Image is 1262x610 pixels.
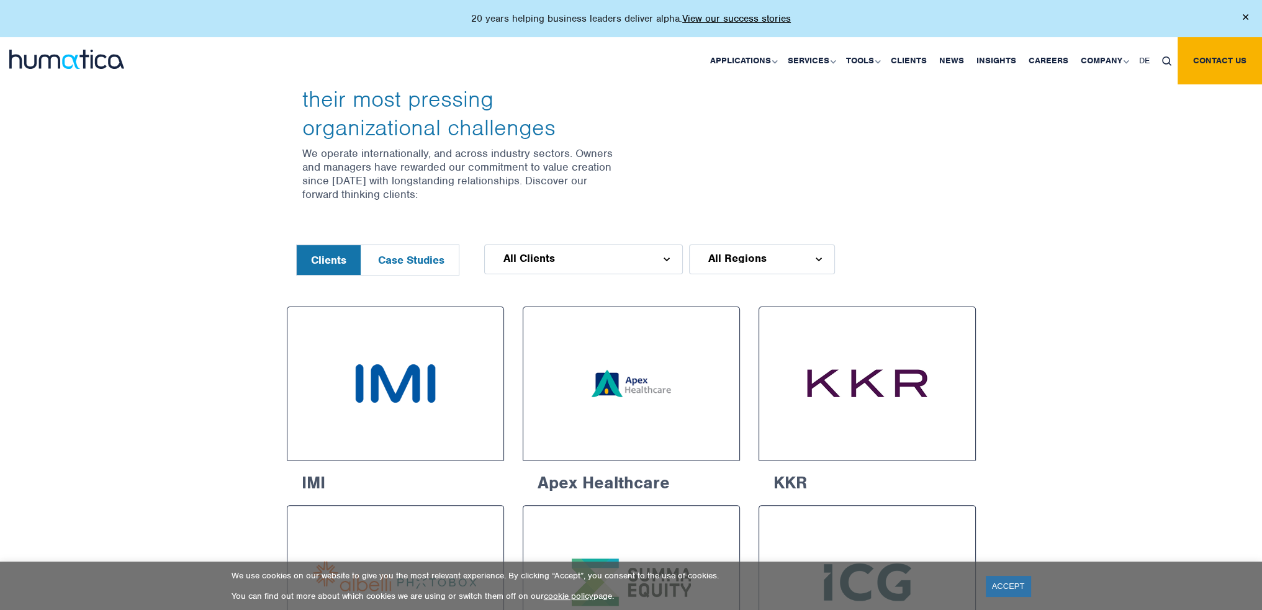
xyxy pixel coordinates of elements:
[297,245,361,275] button: Clients
[664,258,669,261] img: d_arroww
[232,591,970,601] p: You can find out more about which cookies we are using or switch them off on our page.
[503,253,555,263] span: All Clients
[1162,56,1171,66] img: search_icon
[302,146,622,201] p: We operate internationally, and across industry sectors. Owners and managers have rewarded our co...
[310,330,480,437] img: IMI
[302,29,622,141] h3: Supporting business leaders and private equity sponsors
[287,460,504,500] h6: IMI
[1178,37,1262,84] a: Contact us
[1133,37,1156,84] a: DE
[816,258,821,261] img: d_arroww
[759,460,976,500] h6: KKR
[885,37,933,84] a: Clients
[1139,55,1150,66] span: DE
[232,570,970,581] p: We use cookies on our website to give you the most relevant experience. By clicking “Accept”, you...
[970,37,1022,84] a: Insights
[302,56,618,141] span: with their most pressing organizational challenges
[1022,37,1075,84] a: Careers
[840,37,885,84] a: Tools
[1075,37,1133,84] a: Company
[682,12,791,25] a: View our success stories
[523,460,740,500] h6: Apex Healthcare
[9,50,124,69] img: logo
[782,37,840,84] a: Services
[471,12,791,25] p: 20 years helping business leaders deliver alpha.
[704,37,782,84] a: Applications
[782,330,952,437] img: KKR
[364,245,459,275] button: Case Studies
[986,576,1031,596] a: ACCEPT
[708,253,767,263] span: All Regions
[578,330,685,437] img: Apex Healthcare
[544,591,593,601] a: cookie policy
[933,37,970,84] a: News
